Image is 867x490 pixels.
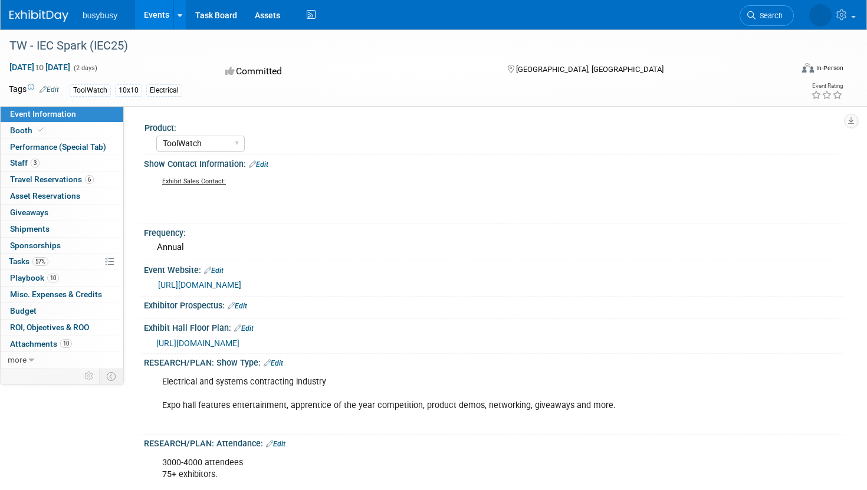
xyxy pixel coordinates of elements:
span: Attachments [10,339,72,348]
a: Edit [264,359,283,367]
a: [URL][DOMAIN_NAME] [158,280,241,290]
div: Event Website: [144,261,843,277]
a: [URL][DOMAIN_NAME] [156,338,239,348]
a: Edit [249,160,268,169]
span: [GEOGRAPHIC_DATA], [GEOGRAPHIC_DATA] [516,65,664,74]
div: TW - IEC Spark (IEC25) [5,35,773,57]
img: ExhibitDay [9,10,68,22]
span: 6 [85,175,94,184]
span: 10 [47,274,59,282]
div: Frequency: [144,224,843,239]
span: Budget [10,306,37,315]
div: In-Person [816,64,843,73]
a: Performance (Special Tab) [1,139,123,155]
a: Tasks57% [1,254,123,269]
span: Travel Reservations [10,175,94,184]
span: Sponsorships [10,241,61,250]
td: Personalize Event Tab Strip [79,369,100,384]
span: busybusy [83,11,117,20]
span: 3 [31,159,40,167]
a: Search [740,5,794,26]
span: Shipments [10,224,50,234]
div: Show Contact Information: [144,155,843,170]
div: Event Rating [811,83,843,89]
span: Playbook [10,273,59,282]
a: Event Information [1,106,123,122]
div: Electrical and systems contracting industry Expo hall features entertainment, apprentice of the y... [154,370,709,429]
a: Playbook10 [1,270,123,286]
a: Staff3 [1,155,123,171]
a: Shipments [1,221,123,237]
img: Nicole McCabe [809,4,832,27]
span: to [34,63,45,72]
a: ROI, Objectives & ROO [1,320,123,336]
img: Format-Inperson.png [802,63,814,73]
span: Performance (Special Tab) [10,142,106,152]
span: (2 days) [73,64,97,72]
div: RESEARCH/PLAN: Attendance: [144,435,843,450]
i: Booth reservation complete [38,127,44,133]
a: Giveaways [1,205,123,221]
a: Misc. Expenses & Credits [1,287,123,302]
span: 57% [32,257,48,266]
u: Exhibit Sales Contact: [162,177,226,185]
span: Event Information [10,109,76,119]
span: Asset Reservations [10,191,80,200]
span: Staff [10,158,40,167]
div: Annual [153,238,835,256]
td: Toggle Event Tabs [100,369,124,384]
div: Event Format [719,61,843,79]
span: Misc. Expenses & Credits [10,290,102,299]
a: Edit [40,85,59,94]
td: Tags [9,83,59,97]
a: Budget [1,303,123,319]
a: Edit [204,267,224,275]
span: Search [756,11,783,20]
div: Exhibit Hall Floor Plan: [144,319,843,334]
div: ToolWatch [70,84,111,97]
div: Committed [222,61,488,82]
a: Edit [234,324,254,333]
div: Exhibitor Prospectus: [144,297,843,312]
div: Product: [144,119,838,134]
div: RESEARCH/PLAN: Show Type: [144,354,843,369]
div: Electrical [146,84,182,97]
span: Booth [10,126,46,135]
span: Tasks [9,256,48,266]
a: Edit [228,302,247,310]
a: Travel Reservations6 [1,172,123,188]
span: Giveaways [10,208,48,217]
span: ROI, Objectives & ROO [10,323,89,332]
a: Sponsorships [1,238,123,254]
div: 10x10 [115,84,142,97]
a: Attachments10 [1,336,123,352]
span: 10 [60,339,72,348]
a: Asset Reservations [1,188,123,204]
span: more [8,355,27,364]
a: Edit [266,440,285,448]
span: [DATE] [DATE] [9,62,71,73]
a: Booth [1,123,123,139]
a: more [1,352,123,368]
